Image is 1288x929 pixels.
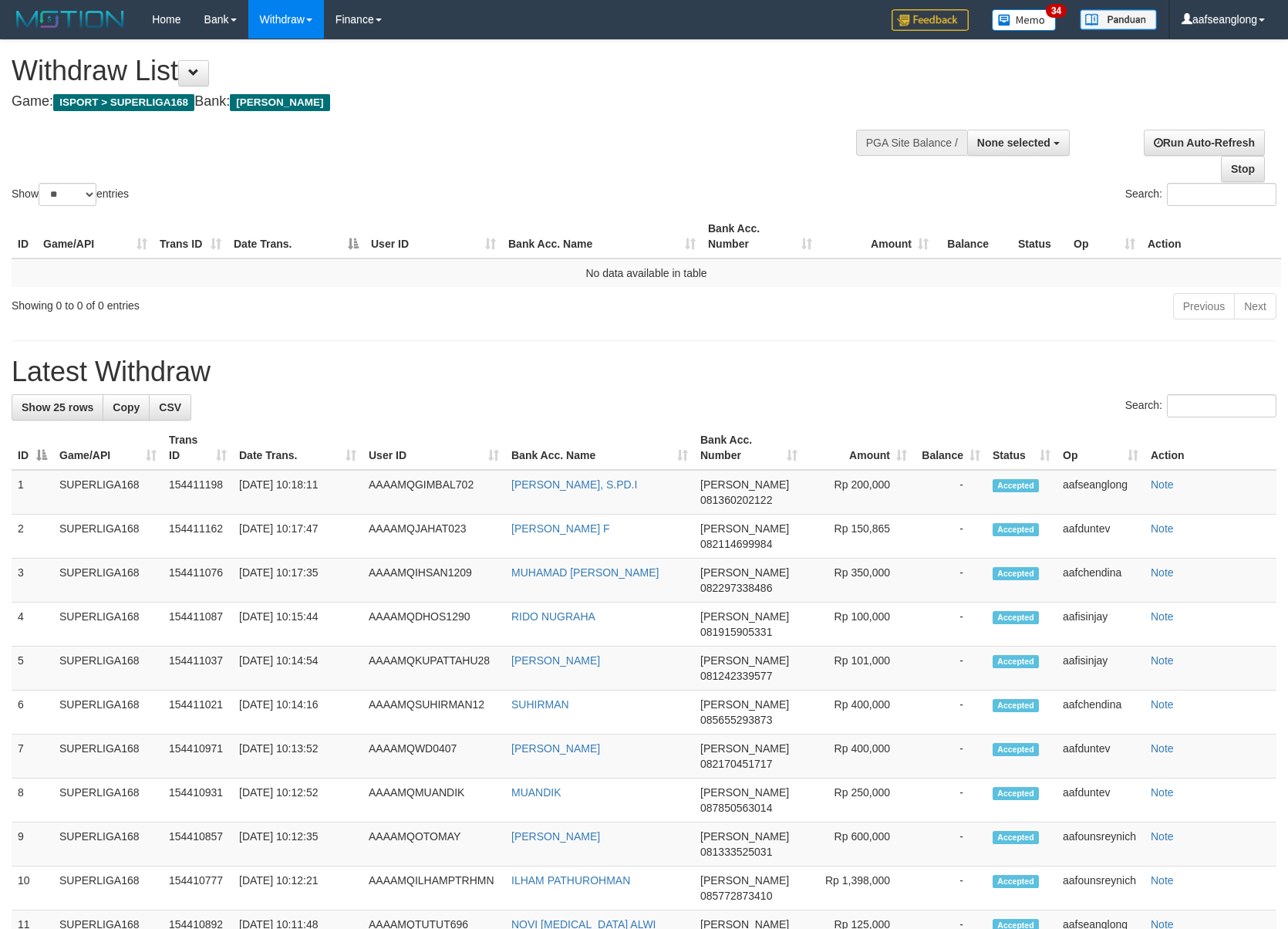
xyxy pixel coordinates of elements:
[1173,293,1235,319] a: Previous
[818,215,935,258] th: Amount: activate to sort column ascending
[53,559,163,603] td: SUPERLIGA168
[993,611,1039,624] span: Accepted
[913,867,986,910] td: -
[913,515,986,559] td: -
[1145,426,1276,470] th: Action
[362,779,505,823] td: AAAAMQMUANDIK
[12,867,53,910] td: 10
[12,559,53,603] td: 3
[993,479,1039,492] span: Accepted
[511,830,600,843] a: [PERSON_NAME]
[1141,215,1281,258] th: Action
[1151,742,1174,755] a: Note
[993,655,1039,668] span: Accepted
[12,394,103,421] a: Show 25 rows
[1057,515,1145,559] td: aafduntev
[53,515,163,559] td: SUPERLIGA168
[12,470,53,515] td: 1
[1046,4,1067,18] span: 34
[12,56,843,86] h1: Withdraw List
[700,742,789,755] span: [PERSON_NAME]
[804,779,913,823] td: Rp 250,000
[700,478,789,491] span: [PERSON_NAME]
[12,183,129,206] label: Show entries
[700,670,772,682] span: Copy 081242339577 to clipboard
[700,626,772,638] span: Copy 081915905331 to clipboard
[1057,779,1145,823] td: aafduntev
[1151,698,1174,711] a: Note
[913,823,986,867] td: -
[967,130,1070,156] button: None selected
[233,559,362,603] td: [DATE] 10:17:35
[233,426,362,470] th: Date Trans.: activate to sort column ascending
[53,823,163,867] td: SUPERLIGA168
[700,846,772,858] span: Copy 081333525031 to clipboard
[913,559,986,603] td: -
[1151,654,1174,667] a: Note
[233,603,362,647] td: [DATE] 10:15:44
[37,215,153,258] th: Game/API: activate to sort column ascending
[12,603,53,647] td: 4
[12,426,53,470] th: ID: activate to sort column descending
[502,215,702,258] th: Bank Acc. Name: activate to sort column ascending
[913,470,986,515] td: -
[1167,394,1276,417] input: Search:
[163,559,233,603] td: 154411076
[993,875,1039,888] span: Accepted
[700,494,772,506] span: Copy 081360202122 to clipboard
[993,787,1039,800] span: Accepted
[993,523,1039,536] span: Accepted
[163,470,233,515] td: 154411198
[153,215,228,258] th: Trans ID: activate to sort column ascending
[511,610,595,623] a: RIDO NUGRAHA
[702,215,818,258] th: Bank Acc. Number: activate to sort column ascending
[992,9,1057,31] img: Button%20Memo.svg
[53,735,163,779] td: SUPERLIGA168
[362,426,505,470] th: User ID: activate to sort column ascending
[365,215,502,258] th: User ID: activate to sort column ascending
[362,735,505,779] td: AAAAMQWD0407
[804,470,913,515] td: Rp 200,000
[233,691,362,735] td: [DATE] 10:14:16
[700,758,772,770] span: Copy 082170451717 to clipboard
[913,735,986,779] td: -
[1057,470,1145,515] td: aafseanglong
[913,426,986,470] th: Balance: activate to sort column ascending
[804,867,913,910] td: Rp 1,398,000
[163,867,233,910] td: 154410777
[700,802,772,814] span: Copy 087850563014 to clipboard
[511,522,610,535] a: [PERSON_NAME] F
[12,823,53,867] td: 9
[233,647,362,691] td: [DATE] 10:14:54
[39,183,96,206] select: Showentries
[362,559,505,603] td: AAAAMQIHSAN1209
[993,699,1039,712] span: Accepted
[1234,293,1276,319] a: Next
[993,567,1039,580] span: Accepted
[700,566,789,579] span: [PERSON_NAME]
[53,94,194,111] span: ISPORT > SUPERLIGA168
[12,356,1276,387] h1: Latest Withdraw
[12,258,1281,287] td: No data available in table
[12,647,53,691] td: 5
[53,603,163,647] td: SUPERLIGA168
[163,691,233,735] td: 154411021
[1057,823,1145,867] td: aafounsreynich
[804,735,913,779] td: Rp 400,000
[163,779,233,823] td: 154410931
[913,779,986,823] td: -
[993,831,1039,844] span: Accepted
[804,515,913,559] td: Rp 150,865
[700,522,789,535] span: [PERSON_NAME]
[1057,647,1145,691] td: aafisinjay
[1057,426,1145,470] th: Op: activate to sort column ascending
[804,603,913,647] td: Rp 100,000
[12,779,53,823] td: 8
[12,8,129,31] img: MOTION_logo.png
[977,137,1050,149] span: None selected
[163,426,233,470] th: Trans ID: activate to sort column ascending
[53,647,163,691] td: SUPERLIGA168
[163,823,233,867] td: 154410857
[1080,9,1157,30] img: panduan.png
[913,603,986,647] td: -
